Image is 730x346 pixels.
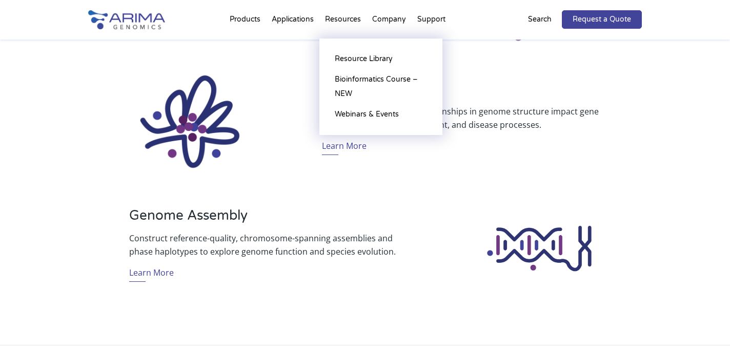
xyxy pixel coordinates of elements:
[330,69,432,104] a: Bioinformatics Course – NEW
[330,49,432,69] a: Resource Library
[129,207,408,232] h3: Genome Assembly
[129,64,251,180] img: Epigenetics_Icon_Arima Genomics
[129,266,174,282] a: Learn More
[129,232,408,258] p: Construct reference-quality, chromosome-spanning assemblies and phase haplotypes to explore genom...
[679,297,730,346] iframe: Chat Widget
[479,217,601,280] img: Genome Assembly_Icon_Arima Genomics
[322,139,367,155] a: Learn More
[562,10,642,29] a: Request a Quote
[322,105,601,131] p: Understand how spatial relationships in genome structure impact gene regulation, cellular develop...
[322,81,601,105] h3: Epigenetics
[330,104,432,125] a: Webinars & Events
[528,13,552,26] p: Search
[88,10,165,29] img: Arima-Genomics-logo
